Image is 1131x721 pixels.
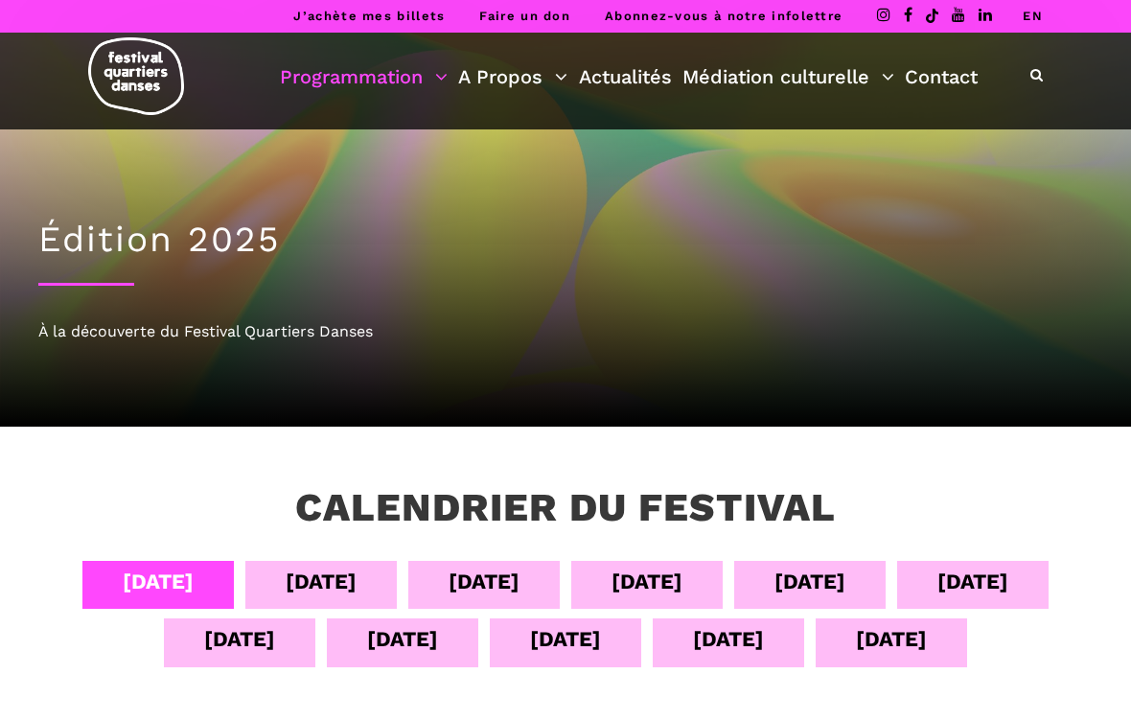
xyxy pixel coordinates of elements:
[479,9,570,23] a: Faire un don
[682,60,894,93] a: Médiation culturelle
[1023,9,1043,23] a: EN
[856,622,927,656] div: [DATE]
[88,37,184,115] img: logo-fqd-med
[693,622,764,656] div: [DATE]
[937,565,1008,598] div: [DATE]
[38,319,1093,344] div: À la découverte du Festival Quartiers Danses
[204,622,275,656] div: [DATE]
[38,219,1093,261] h1: Édition 2025
[367,622,438,656] div: [DATE]
[293,9,445,23] a: J’achète mes billets
[612,565,682,598] div: [DATE]
[530,622,601,656] div: [DATE]
[605,9,842,23] a: Abonnez-vous à notre infolettre
[449,565,519,598] div: [DATE]
[774,565,845,598] div: [DATE]
[280,60,448,93] a: Programmation
[295,484,836,532] h3: Calendrier du festival
[579,60,672,93] a: Actualités
[905,60,978,93] a: Contact
[458,60,567,93] a: A Propos
[286,565,357,598] div: [DATE]
[123,565,194,598] div: [DATE]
